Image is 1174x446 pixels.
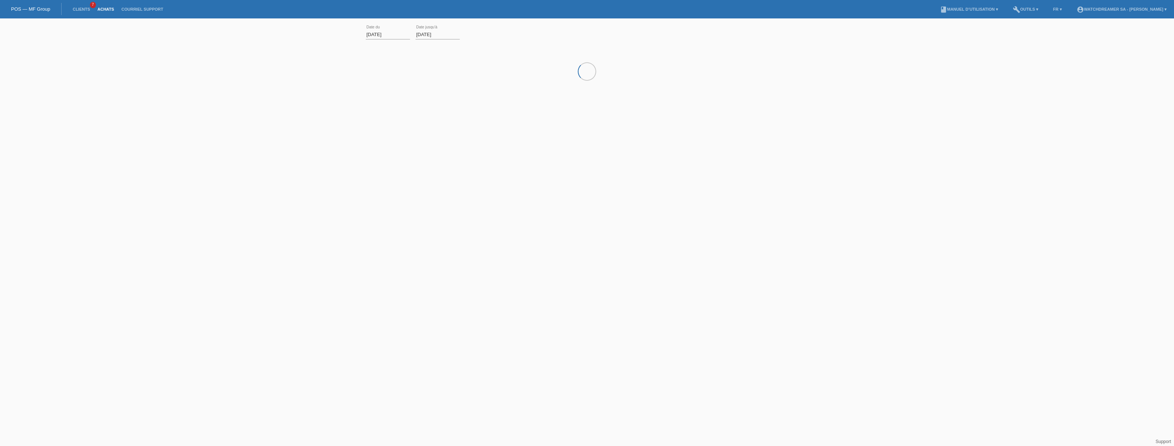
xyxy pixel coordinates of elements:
a: Courriel Support [118,7,167,11]
a: account_circleWatchdreamer SA - [PERSON_NAME] ▾ [1073,7,1170,11]
i: account_circle [1077,6,1084,13]
a: bookManuel d’utilisation ▾ [936,7,1002,11]
a: Clients [69,7,94,11]
a: buildOutils ▾ [1009,7,1042,11]
span: 7 [90,2,96,8]
a: FR ▾ [1049,7,1066,11]
a: Achats [94,7,118,11]
a: Support [1156,439,1171,444]
i: build [1013,6,1020,13]
i: book [940,6,947,13]
a: POS — MF Group [11,6,50,12]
